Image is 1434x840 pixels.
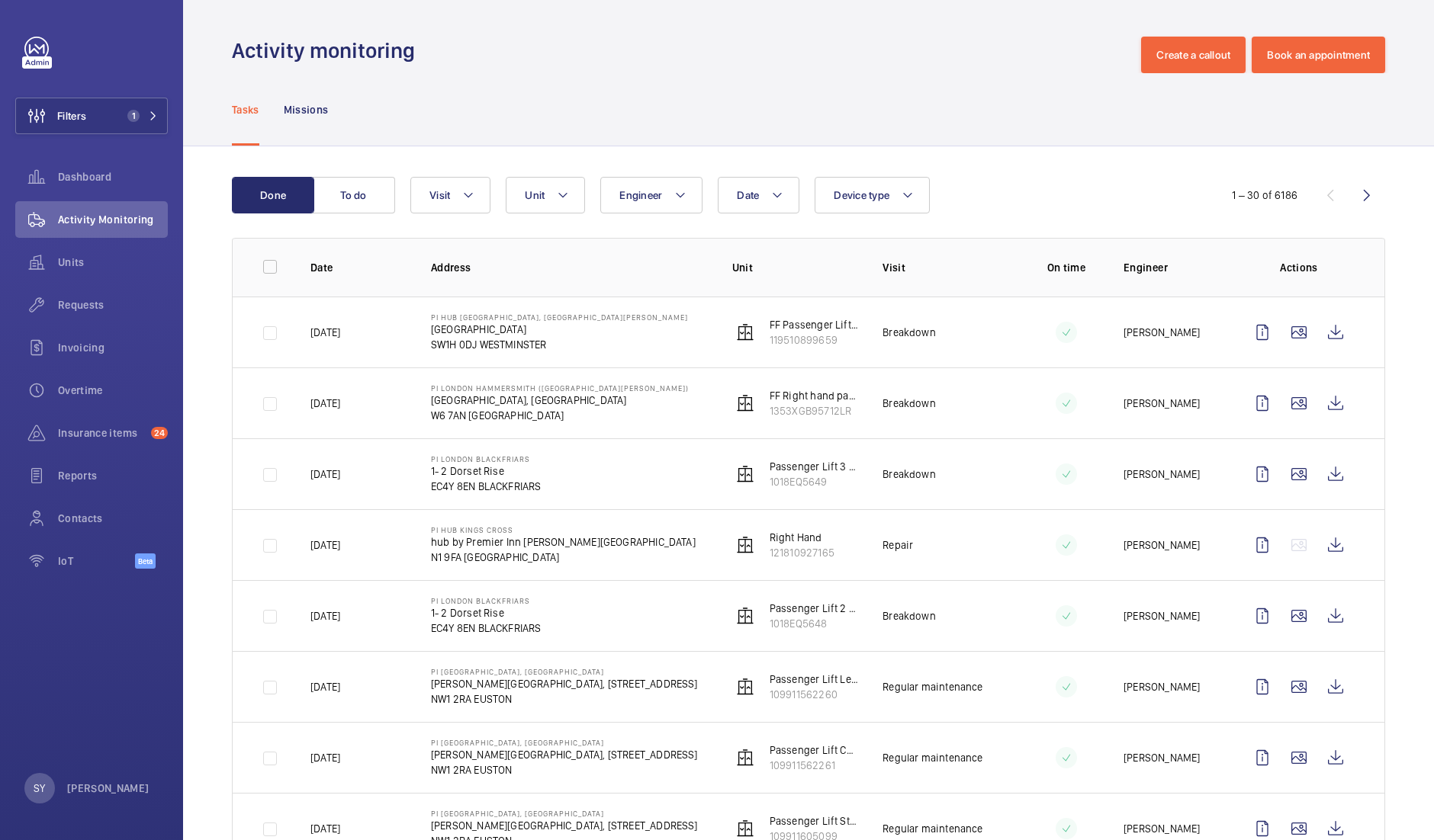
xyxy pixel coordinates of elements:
[1124,466,1200,482] p: [PERSON_NAME]
[1124,750,1200,765] p: [PERSON_NAME]
[431,762,698,777] p: NW1 2RA EUSTON
[431,260,708,275] p: Address
[67,781,150,796] p: [PERSON_NAME]
[431,383,689,393] p: PI London Hammersmith ([GEOGRAPHIC_DATA][PERSON_NAME])
[1124,608,1200,624] p: [PERSON_NAME]
[1232,188,1297,203] div: 1 – 30 of 6186
[770,332,858,348] p: 119510899659
[57,108,86,123] span: Filters
[431,534,696,550] p: hub by Premier Inn [PERSON_NAME][GEOGRAPHIC_DATA]
[431,691,698,707] p: NW1 2RA EUSTON
[883,537,913,553] p: Repair
[1252,37,1385,73] button: Book an appointment
[58,425,145,441] span: Insurance items
[1124,537,1200,553] p: [PERSON_NAME]
[34,781,45,796] p: SY
[834,189,889,201] span: Device type
[770,672,858,687] p: Passenger Lift Left Hand
[770,601,858,616] p: Passenger Lift 2 Left hand
[770,474,858,489] p: 1018EQ5649
[883,608,936,624] p: Breakdown
[431,479,542,494] p: EC4Y 8EN BLACKFRIARS
[127,110,140,122] span: 1
[431,322,688,337] p: [GEOGRAPHIC_DATA]
[770,317,858,332] p: FF Passenger Lift Left Hand Fire Fighting
[310,750,340,765] p: [DATE]
[232,177,314,213] button: Done
[736,394,754,412] img: elevator.svg
[431,818,698,833] p: [PERSON_NAME][GEOGRAPHIC_DATA], [STREET_ADDRESS]
[58,169,168,184] span: Dashboard
[15,98,168,134] button: Filters1
[431,393,689,408] p: [GEOGRAPHIC_DATA], [GEOGRAPHIC_DATA]
[232,37,424,65] h1: Activity monitoring
[1124,325,1200,340] p: [PERSON_NAME]
[736,323,754,341] img: elevator.svg
[1124,679,1200,694] p: [PERSON_NAME]
[58,297,168,313] span: Requests
[58,383,168,398] span: Overtime
[883,821,982,836] p: Regular maintenance
[313,177,395,213] button: To do
[431,620,542,636] p: EC4Y 8EN BLACKFRIARS
[736,819,754,838] img: elevator.svg
[883,396,936,411] p: Breakdown
[431,454,542,463] p: PI London Blackfriars
[883,750,982,765] p: Regular maintenance
[770,403,858,418] p: 1353XGB95712LR
[619,189,662,201] span: Engineer
[310,260,407,275] p: Date
[431,337,688,352] p: SW1H 0DJ WESTMINSTER
[770,616,858,631] p: 1018EQ5648
[58,212,168,227] span: Activity Monitoring
[770,813,858,829] p: Passenger Lift Staff
[431,747,698,762] p: [PERSON_NAME][GEOGRAPHIC_DATA], [STREET_ADDRESS]
[58,255,168,270] span: Units
[310,608,340,624] p: [DATE]
[431,408,689,423] p: W6 7AN [GEOGRAPHIC_DATA]
[770,687,858,702] p: 109911562260
[1124,821,1200,836] p: [PERSON_NAME]
[1124,396,1200,411] p: [PERSON_NAME]
[736,678,754,696] img: elevator.svg
[736,465,754,483] img: elevator.svg
[135,553,156,569] span: Beta
[883,260,1008,275] p: Visit
[284,102,329,117] p: Missions
[310,396,340,411] p: [DATE]
[525,189,545,201] span: Unit
[1141,37,1246,73] button: Create a callout
[310,821,340,836] p: [DATE]
[310,679,340,694] p: [DATE]
[770,388,858,403] p: FF Right hand passenger lift firefighting
[310,325,340,340] p: [DATE]
[1034,260,1099,275] p: On time
[431,313,688,322] p: PI Hub [GEOGRAPHIC_DATA], [GEOGRAPHIC_DATA][PERSON_NAME]
[310,466,340,482] p: [DATE]
[431,463,542,479] p: 1- 2 Dorset Rise
[770,545,834,560] p: 121810927165
[815,177,930,213] button: Device type
[431,596,542,605] p: PI London Blackfriars
[770,459,858,474] p: Passenger Lift 3 Single Passenger Reception
[431,676,698,691] p: [PERSON_NAME][GEOGRAPHIC_DATA], [STREET_ADDRESS]
[600,177,703,213] button: Engineer
[736,749,754,767] img: elevator.svg
[431,605,542,620] p: 1- 2 Dorset Rise
[431,525,696,534] p: PI Hub Kings Cross
[736,607,754,625] img: elevator.svg
[883,679,982,694] p: Regular maintenance
[431,738,698,747] p: PI [GEOGRAPHIC_DATA], [GEOGRAPHIC_DATA]
[232,102,259,117] p: Tasks
[310,537,340,553] p: [DATE]
[58,340,168,355] span: Invoicing
[737,189,759,201] span: Date
[410,177,490,213] button: Visit
[732,260,858,275] p: Unit
[58,511,168,526] span: Contacts
[506,177,585,213] button: Unit
[1244,260,1354,275] p: Actions
[1124,260,1220,275] p: Engineer
[770,530,834,545] p: Right Hand
[429,189,450,201] span: Visit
